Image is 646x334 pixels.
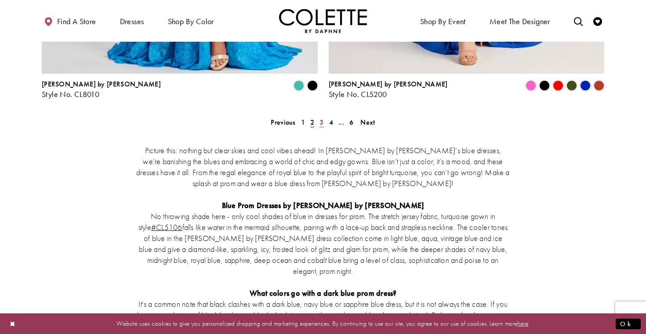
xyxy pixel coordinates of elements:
a: here [517,319,528,328]
i: Black [307,80,318,91]
i: Red [553,80,563,91]
span: Shop by color [168,17,214,26]
div: Colette by Daphne Style No. CL8010 [42,80,161,99]
i: Black [539,80,550,91]
button: Close Dialog [5,316,20,331]
span: Find a store [57,17,96,26]
span: 3 [319,118,323,127]
span: Style No. CL8010 [42,89,99,99]
button: Submit Dialog [616,318,641,329]
span: Dresses [120,17,144,26]
a: Opens in new tab [151,222,182,232]
i: Olive [566,80,577,91]
p: No throwing shade here - only cool shades of blue in dresses for prom. The stretch jersey fabric,... [136,211,510,277]
a: Check Wishlist [591,9,604,33]
a: Prev Page [268,116,298,129]
span: 6 [349,118,353,127]
span: [PERSON_NAME] by [PERSON_NAME] [42,79,161,89]
span: Previous [271,118,295,127]
span: Current page [308,116,317,129]
a: Find a store [42,9,98,33]
span: Shop By Event [418,9,468,33]
img: Colette by Daphne [279,9,367,33]
i: Sienna [594,80,604,91]
span: Shop by color [166,9,216,33]
span: Shop By Event [420,17,466,26]
p: Picture this: nothing but clear skies and cool vibes ahead! In [PERSON_NAME] by [PERSON_NAME]’s b... [136,145,510,189]
span: 2 [310,118,314,127]
i: Royal Blue [580,80,591,91]
span: 4 [329,118,333,127]
a: 3 [317,116,326,129]
a: Visit Home Page [279,9,367,33]
a: Toggle search [572,9,585,33]
a: ... [336,116,347,129]
span: ... [338,118,344,127]
a: 6 [347,116,356,129]
span: [PERSON_NAME] by [PERSON_NAME] [329,79,448,89]
a: 1 [298,116,308,129]
a: Meet the designer [487,9,552,33]
span: Dresses [118,9,146,33]
span: Style No. CL5200 [329,89,387,99]
span: 1 [301,118,305,127]
strong: What colors go with a dark blue prom dress? [250,288,397,298]
i: Turquoise [294,80,304,91]
div: Colette by Daphne Style No. CL5200 [329,80,448,99]
strong: Blue Prom Dresses by [PERSON_NAME] by [PERSON_NAME] [222,200,425,210]
span: Next [360,118,375,127]
span: Meet the designer [490,17,550,26]
i: Neon Pink [526,80,536,91]
a: Next Page [358,116,377,129]
p: Website uses cookies to give you personalized shopping and marketing experiences. By continuing t... [63,318,583,330]
a: 4 [327,116,336,129]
